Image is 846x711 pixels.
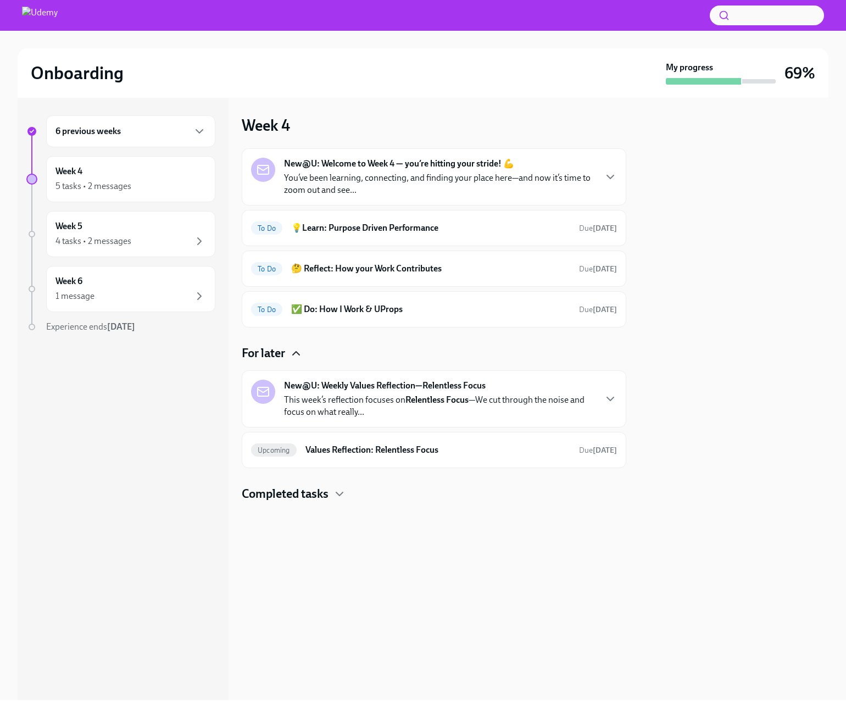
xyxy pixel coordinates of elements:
h4: For later [242,345,285,362]
span: September 20th, 2025 10:00 [579,223,617,234]
h6: 💡Learn: Purpose Driven Performance [291,222,570,234]
h6: Week 6 [55,275,82,287]
a: Week 45 tasks • 2 messages [26,156,215,202]
span: September 22nd, 2025 10:00 [579,445,617,456]
h6: 🤔 Reflect: How your Work Contributes [291,263,570,275]
span: To Do [251,224,282,232]
div: 6 previous weeks [46,115,215,147]
div: 4 tasks • 2 messages [55,235,131,247]
a: To Do💡Learn: Purpose Driven PerformanceDue[DATE] [251,219,617,237]
span: Upcoming [251,446,297,454]
a: UpcomingValues Reflection: Relentless FocusDue[DATE] [251,441,617,459]
h2: Onboarding [31,62,124,84]
h6: ✅ Do: How I Work & UProps [291,303,570,315]
strong: [DATE] [593,305,617,314]
h6: 6 previous weeks [55,125,121,137]
span: Due [579,305,617,314]
strong: Relentless Focus [405,395,469,405]
strong: My progress [666,62,713,74]
span: Experience ends [46,321,135,332]
span: Due [579,224,617,233]
h3: 69% [784,63,815,83]
p: You’ve been learning, connecting, and finding your place here—and now it’s time to zoom out and s... [284,172,595,196]
span: To Do [251,265,282,273]
h4: Completed tasks [242,486,329,502]
a: Week 61 message [26,266,215,312]
a: Week 54 tasks • 2 messages [26,211,215,257]
span: To Do [251,305,282,314]
span: September 20th, 2025 10:00 [579,304,617,315]
p: This week’s reflection focuses on —We cut through the noise and focus on what really... [284,394,595,418]
span: September 20th, 2025 10:00 [579,264,617,274]
a: To Do🤔 Reflect: How your Work ContributesDue[DATE] [251,260,617,277]
span: Due [579,446,617,455]
h6: Week 5 [55,220,82,232]
div: Completed tasks [242,486,626,502]
strong: [DATE] [593,446,617,455]
strong: [DATE] [593,264,617,274]
strong: New@U: Weekly Values Reflection—Relentless Focus [284,380,486,392]
h3: Week 4 [242,115,290,135]
img: Udemy [22,7,58,24]
h6: Week 4 [55,165,82,177]
strong: [DATE] [593,224,617,233]
div: 1 message [55,290,94,302]
div: For later [242,345,626,362]
a: To Do✅ Do: How I Work & UPropsDue[DATE] [251,301,617,318]
span: Due [579,264,617,274]
strong: [DATE] [107,321,135,332]
h6: Values Reflection: Relentless Focus [305,444,570,456]
div: 5 tasks • 2 messages [55,180,131,192]
strong: New@U: Welcome to Week 4 — you’re hitting your stride! 💪 [284,158,514,170]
